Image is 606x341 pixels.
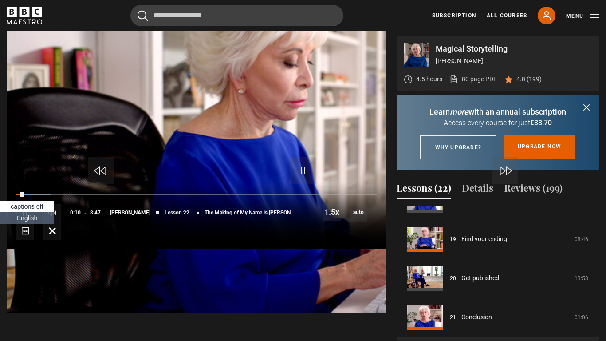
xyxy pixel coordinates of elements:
span: 8:47 [90,205,101,221]
p: 4.5 hours [416,75,442,84]
a: Subscription [432,12,476,20]
video-js: Video Player [7,36,386,249]
a: 80 page PDF [449,75,497,84]
button: Lessons (22) [397,181,451,199]
div: Progress Bar [16,194,377,195]
p: Access every course for just [407,118,588,128]
a: Find your ending [461,234,507,244]
button: Fullscreen [43,222,61,240]
a: Why upgrade? [420,135,496,159]
span: [PERSON_NAME] [110,210,150,215]
span: €38.70 [530,119,552,127]
button: Reviews (199) [504,181,563,199]
button: Captions [16,222,34,240]
span: captions off [11,203,43,210]
i: more [450,107,468,116]
button: Toggle navigation [566,12,599,20]
p: Learn with an annual subscription [407,106,588,118]
svg: BBC Maestro [7,7,42,24]
div: Current quality: 1080p [350,204,367,222]
span: English [16,214,37,222]
a: Conclusion [461,313,492,322]
span: 0:10 [70,205,81,221]
span: Lesson 22 [165,210,189,215]
span: auto [350,204,367,222]
span: - [84,210,87,216]
button: Details [462,181,493,199]
a: Upgrade now [504,135,575,159]
p: Magical Storytelling [436,45,592,53]
button: Submit the search query [138,10,148,21]
p: 4.8 (199) [516,75,542,84]
a: All Courses [487,12,527,20]
a: Get published [461,274,499,283]
input: Search [130,5,343,26]
button: Playback Rate [323,203,341,221]
p: [PERSON_NAME] [436,56,592,66]
span: The Making of My Name is [PERSON_NAME] del [PERSON_NAME] [205,210,295,215]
